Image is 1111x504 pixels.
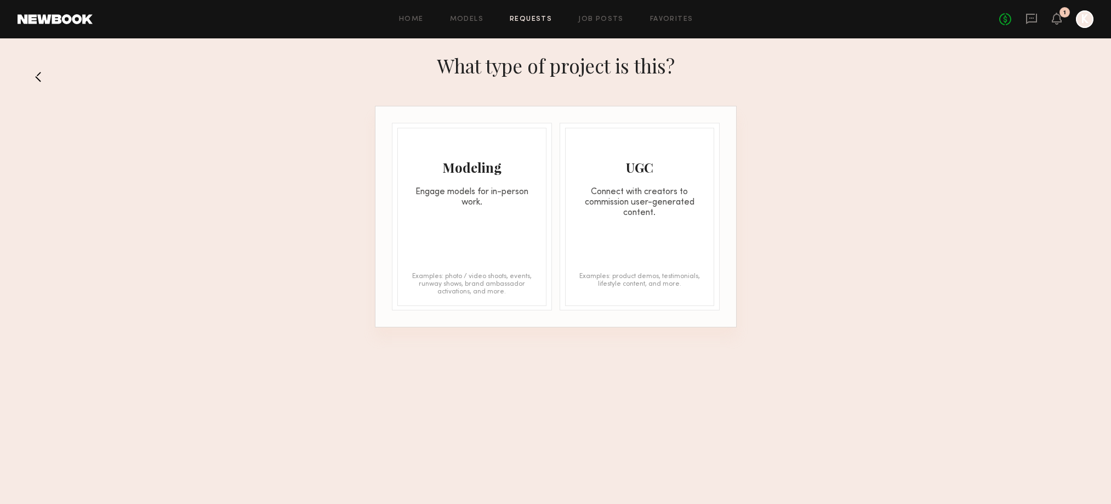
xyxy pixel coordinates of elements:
div: Examples: photo / video shoots, events, runway shows, brand ambassador activations, and more. [409,273,535,295]
a: K [1076,10,1093,28]
div: Connect with creators to commission user-generated content. [566,187,714,218]
h1: What type of project is this? [437,53,675,78]
div: Engage models for in-person work. [398,187,546,208]
a: Favorites [650,16,693,23]
div: Examples: product demos, testimonials, lifestyle content, and more. [577,273,703,295]
a: Job Posts [578,16,624,23]
div: UGC [566,158,714,176]
a: Models [450,16,483,23]
div: Modeling [398,158,546,176]
a: Requests [510,16,552,23]
div: 1 [1063,10,1066,16]
a: Home [399,16,424,23]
